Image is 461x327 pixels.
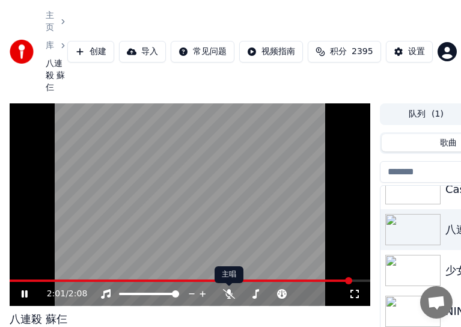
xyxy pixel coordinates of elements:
[67,41,114,63] button: 创建
[408,46,425,58] div: 设置
[432,108,444,120] span: ( 1 )
[10,40,34,64] img: youka
[119,41,166,63] button: 导入
[215,266,243,283] div: 主唱
[69,288,87,300] span: 2:08
[420,286,453,319] div: 打開聊天
[330,46,347,58] span: 积分
[46,58,67,94] span: 八連殺 蘇仨
[47,288,66,300] span: 2:01
[47,288,76,300] div: /
[46,10,54,34] a: 主页
[171,41,234,63] button: 常见问题
[386,41,433,63] button: 设置
[352,46,373,58] span: 2395
[46,40,54,52] a: 库
[308,41,381,63] button: 积分2395
[46,10,67,94] nav: breadcrumb
[239,41,303,63] button: 视频指南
